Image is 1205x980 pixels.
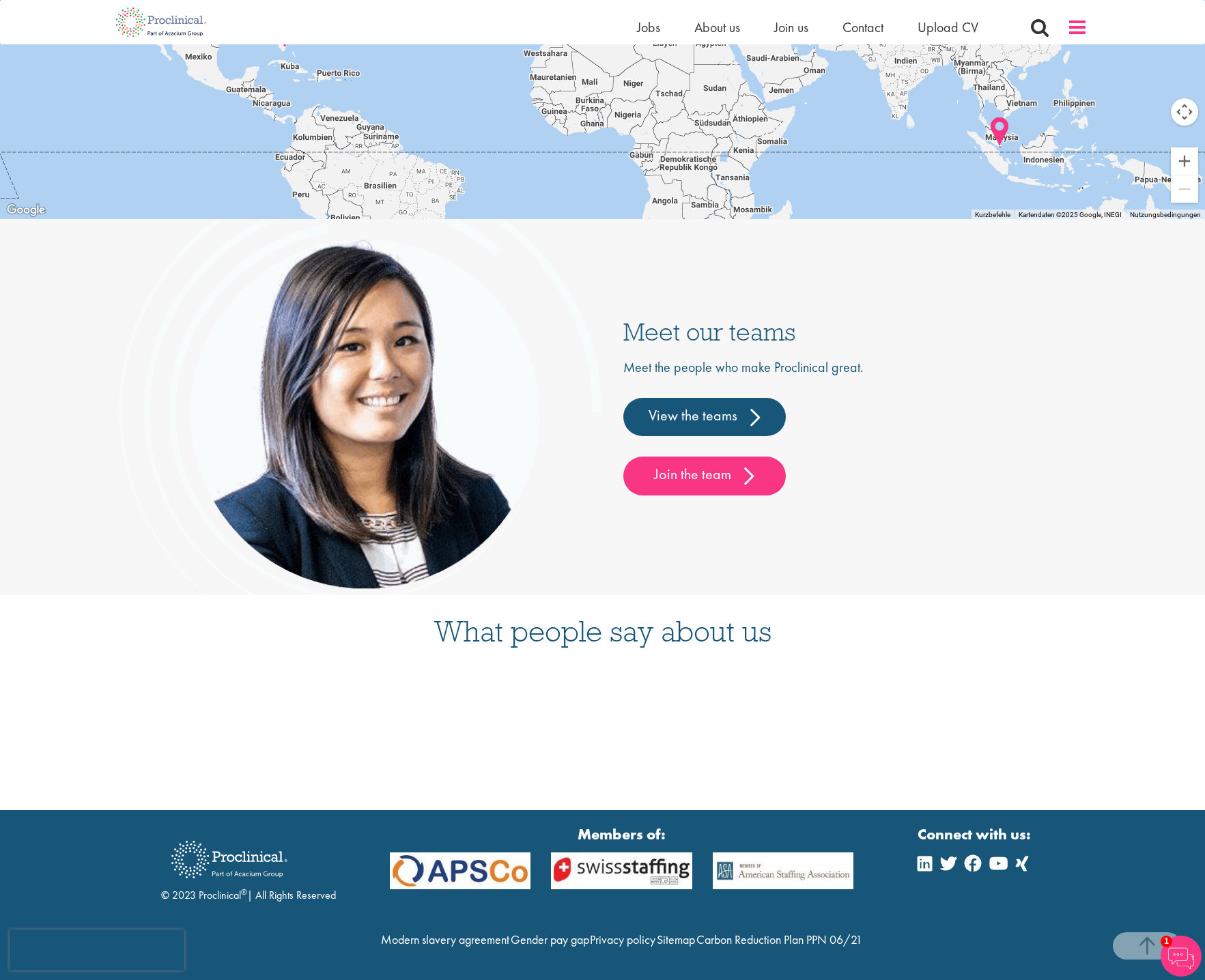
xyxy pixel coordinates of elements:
[918,824,1034,845] strong: Connect with us:
[161,831,298,888] img: Proclinical Recruitment
[703,852,864,890] img: APSCo
[623,457,786,495] a: Join the team
[118,171,603,624] img: people
[1171,175,1198,203] button: Verkleinern
[1161,936,1172,947] span: 1
[380,852,541,890] img: APSCo
[511,932,589,947] a: Gender pay gap
[975,210,1010,220] button: Kurzbefehle
[1171,98,1198,126] button: Kamerasteuerung für die Karte
[918,18,978,36] a: Upload CV
[1130,211,1201,218] a: Nutzungsbedingungen (wird in neuem Tab geöffnet)
[623,319,1088,344] h3: Meet our teams
[108,674,1098,769] iframe: Customer reviews powered by Trustpilot
[637,18,660,36] a: Jobs
[381,932,509,947] a: Modern slavery agreement
[10,929,184,970] iframe: reCAPTCHA
[3,201,48,219] img: Google
[694,18,740,36] a: About us
[3,201,48,219] a: Dieses Gebiet in Google Maps öffnen (in neuem Fenster)
[657,932,695,947] a: Sitemap
[774,18,808,36] a: Join us
[1171,147,1198,175] button: Vergrößern
[696,932,862,947] a: Carbon Reduction Plan PPN 06/21
[1019,211,1122,218] span: Kartendaten ©2025 Google, INEGI
[623,398,786,436] a: View the teams
[541,852,703,890] img: APSCo
[390,824,854,845] strong: Members of:
[590,932,655,947] a: Privacy policy
[241,887,247,897] sup: ®
[842,18,883,36] a: Contact
[1161,936,1202,977] img: Chatbot
[161,831,336,904] div: © 2023 Proclinical | All Rights Reserved
[623,358,1088,495] div: Meet the people who make Proclinical great.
